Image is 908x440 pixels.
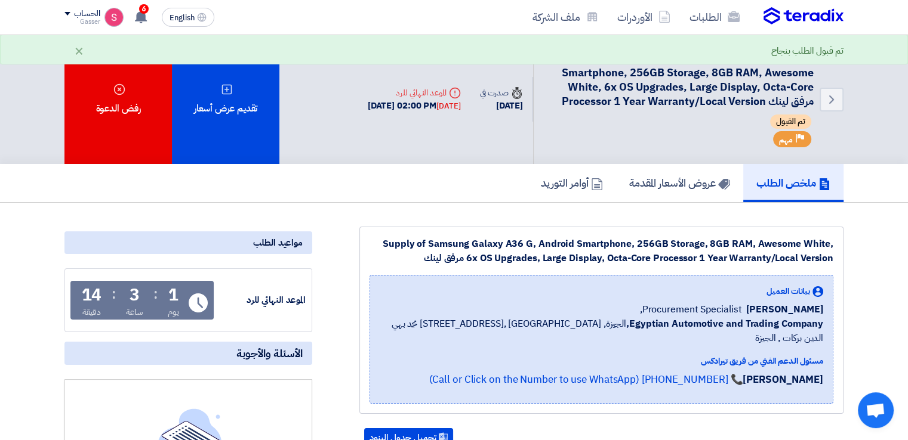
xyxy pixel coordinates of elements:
strong: [PERSON_NAME] [743,372,823,387]
span: الأسئلة والأجوبة [236,346,303,360]
div: صدرت في [480,86,523,99]
div: الموعد النهائي للرد [216,293,306,307]
a: الأوردرات [608,3,680,31]
span: مهم [779,134,793,145]
span: تم القبول [770,114,811,129]
div: Open chat [858,392,894,428]
div: الموعد النهائي للرد [368,86,461,99]
span: [PERSON_NAME] [746,302,823,317]
h5: أوامر التوريد [541,176,603,190]
div: : [153,283,158,305]
a: عروض الأسعار المقدمة [616,164,743,202]
button: English [162,8,214,27]
span: English [170,14,195,22]
span: الجيزة, [GEOGRAPHIC_DATA] ,[STREET_ADDRESS] محمد بهي الدين بركات , الجيزة [380,317,823,345]
img: unnamed_1748516558010.png [104,8,124,27]
h5: Supply of Samsung Galaxy A36 G, Android Smartphone, 256GB Storage, 8GB RAM, Awesome White, 6x OS ... [548,49,814,109]
span: Procurement Specialist, [640,302,742,317]
div: Supply of Samsung Galaxy A36 G, Android Smartphone, 256GB Storage, 8GB RAM, Awesome White, 6x OS ... [370,237,833,265]
div: دقيقة [82,306,101,318]
b: Egyptian Automotive and Trading Company, [626,317,823,331]
a: ملف الشركة [523,3,608,31]
div: [DATE] [436,100,460,112]
div: × [74,44,84,58]
div: الحساب [74,9,100,19]
div: مسئول الدعم الفني من فريق تيرادكس [380,355,823,367]
div: : [112,283,116,305]
a: أوامر التوريد [528,164,616,202]
div: يوم [168,306,179,318]
span: 6 [139,4,149,14]
span: Supply of Samsung Galaxy A36 G, Android Smartphone, 256GB Storage, 8GB RAM, Awesome White, 6x OS ... [553,49,814,109]
div: [DATE] [480,99,523,113]
div: 3 [130,287,140,303]
h5: عروض الأسعار المقدمة [629,176,730,190]
h5: ملخص الطلب [756,176,830,190]
div: ساعة [126,306,143,318]
div: تقديم عرض أسعار [172,35,279,164]
div: Gasser [64,18,100,25]
span: بيانات العميل [767,285,810,298]
div: 1 [168,287,178,303]
a: ملخص الطلب [743,164,844,202]
a: الطلبات [680,3,749,31]
div: مواعيد الطلب [64,231,312,254]
a: 📞 [PHONE_NUMBER] (Call or Click on the Number to use WhatsApp) [429,372,743,387]
div: رفض الدعوة [64,35,172,164]
div: [DATE] 02:00 PM [368,99,461,113]
img: Teradix logo [764,7,844,25]
div: تم قبول الطلب بنجاح [771,44,844,58]
div: 14 [82,287,102,303]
